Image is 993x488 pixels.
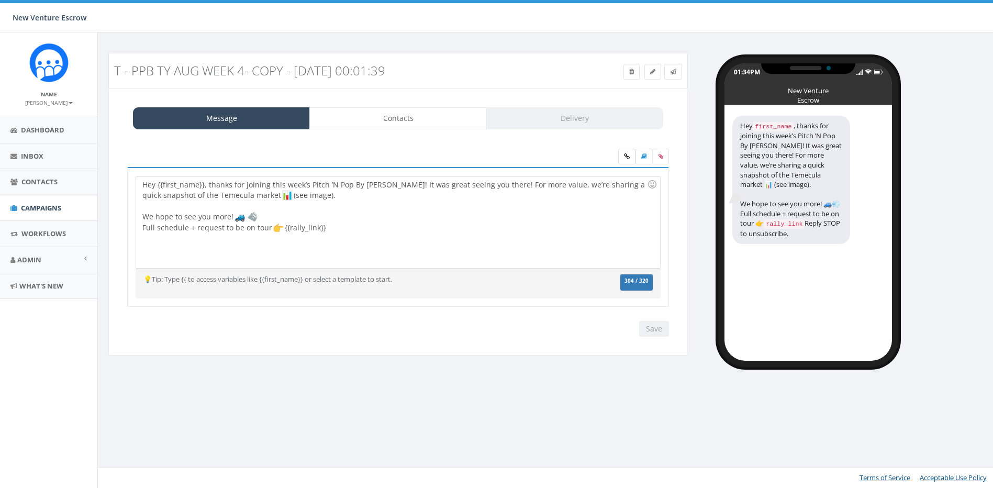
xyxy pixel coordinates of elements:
code: first_name [753,122,794,131]
small: Name [41,91,57,98]
div: Hey {{first_name}}, thanks for joining this week’s Pitch ’N Pop By [PERSON_NAME]! It was great se... [136,176,660,268]
a: Contacts [309,107,486,129]
span: Dashboard [21,125,64,135]
img: 💨 [247,212,258,222]
label: Insert Template Text [635,149,653,164]
div: Hey , thanks for joining this week’s Pitch ’N Pop By [PERSON_NAME]! It was great seeing you there... [732,116,850,244]
small: [PERSON_NAME] [25,99,73,106]
a: Message [133,107,310,129]
img: Rally_Corp_Icon_1.png [29,43,69,82]
span: Workflows [21,229,66,238]
a: Acceptable Use Policy [920,473,987,482]
img: 📊 [282,190,293,201]
span: New Venture Escrow [13,13,86,23]
span: What's New [19,281,63,291]
a: [PERSON_NAME] [25,97,73,107]
span: Inbox [21,151,43,161]
span: Send Test Message [670,67,676,76]
span: Delete Campaign [629,67,634,76]
img: 👉 [273,223,284,233]
span: Campaigns [21,203,61,213]
div: 01:34PM [734,68,760,76]
div: 💡Tip: Type {{ to access variables like {{first_name}} or select a template to start. [136,274,573,284]
span: 304 / 320 [624,278,649,284]
div: Use the TAB key to insert emoji faster [646,178,659,191]
span: Admin [17,255,41,264]
span: Attach your media [653,149,669,164]
div: New Venture Escrow [782,86,834,91]
code: rally_link [764,219,805,229]
img: 🚙 [235,212,245,222]
span: Contacts [21,177,58,186]
a: Terms of Service [860,473,910,482]
h3: T - PPB TY Aug Week 4- Copy - [DATE] 00:01:39 [114,64,536,77]
span: Edit Campaign [650,67,655,76]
